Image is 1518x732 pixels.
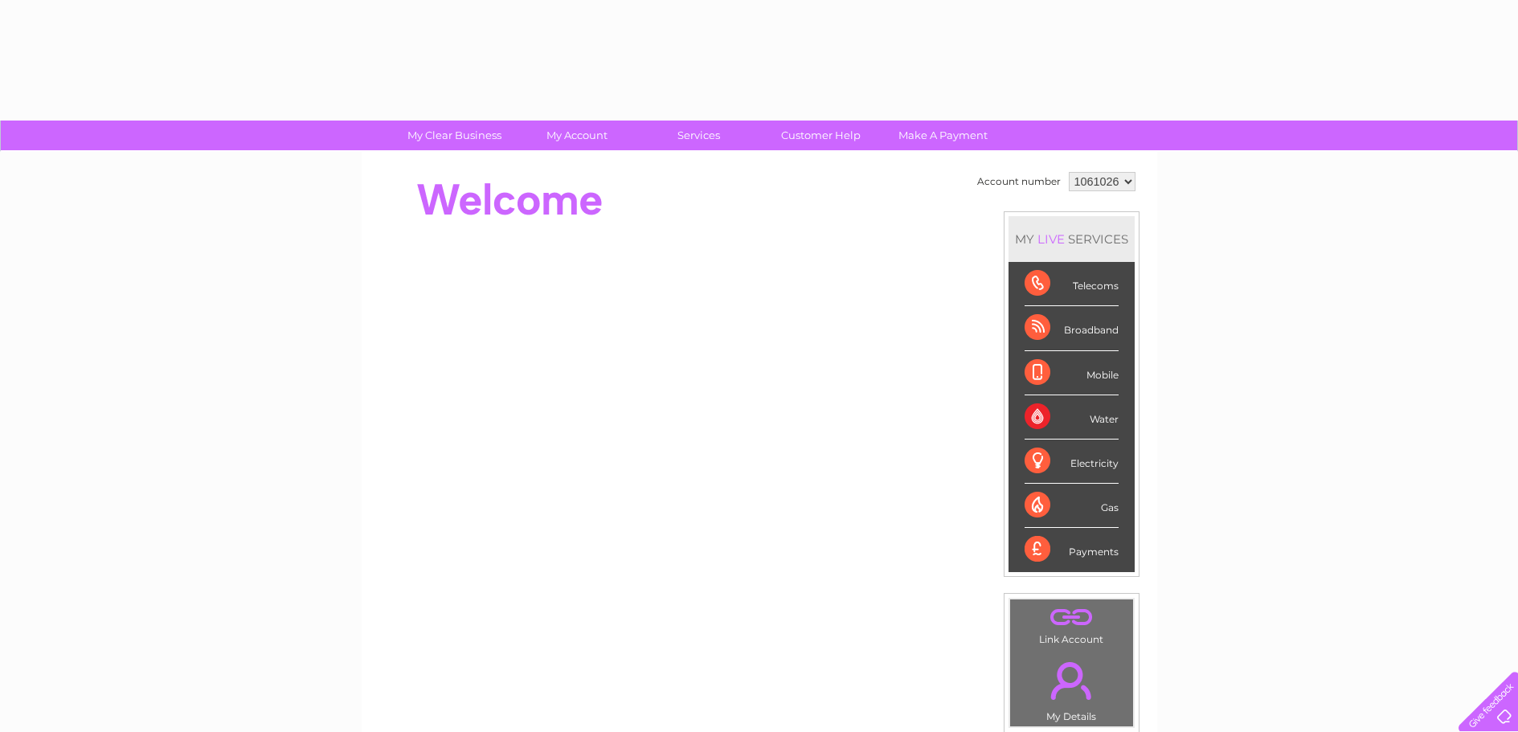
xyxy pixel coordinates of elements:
[877,121,1009,150] a: Make A Payment
[1025,306,1119,350] div: Broadband
[1014,603,1129,632] a: .
[1009,648,1134,727] td: My Details
[1009,216,1135,262] div: MY SERVICES
[973,168,1065,195] td: Account number
[1025,395,1119,440] div: Water
[388,121,521,150] a: My Clear Business
[755,121,887,150] a: Customer Help
[1025,484,1119,528] div: Gas
[1025,528,1119,571] div: Payments
[1025,351,1119,395] div: Mobile
[632,121,765,150] a: Services
[1025,440,1119,484] div: Electricity
[1014,652,1129,709] a: .
[1025,262,1119,306] div: Telecoms
[510,121,643,150] a: My Account
[1009,599,1134,649] td: Link Account
[1034,231,1068,247] div: LIVE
